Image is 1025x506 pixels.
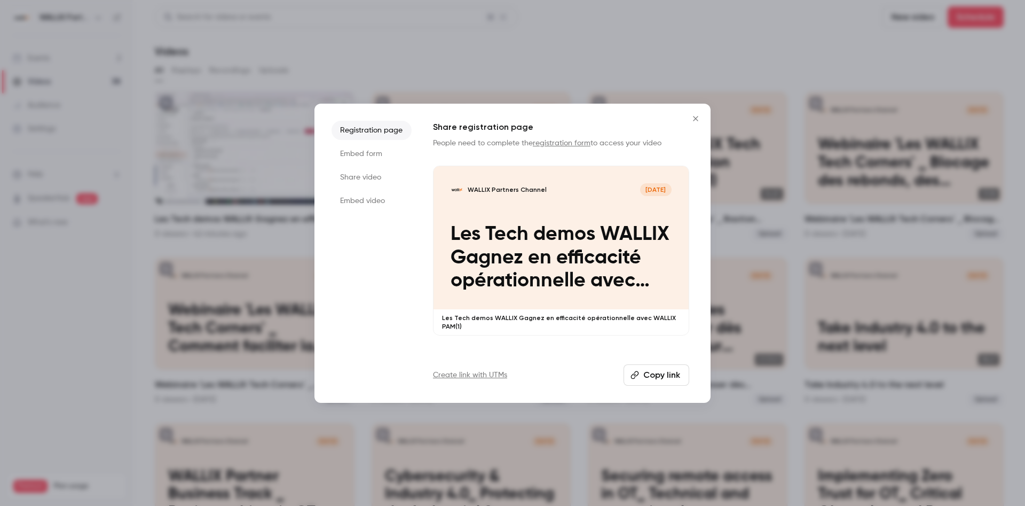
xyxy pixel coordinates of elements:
button: Copy link [624,364,689,386]
h1: Share registration page [433,121,689,134]
li: Embed video [332,191,412,211]
p: People need to complete the to access your video [433,138,689,149]
span: [DATE] [640,183,672,196]
p: Les Tech demos WALLIX Gagnez en efficacité opérationnelle avec WALLIX PAM(1) [451,223,672,292]
li: Share video [332,168,412,187]
button: Close [685,108,706,129]
img: Les Tech demos WALLIX Gagnez en efficacité opérationnelle avec WALLIX PAM(1) [451,183,463,196]
p: Les Tech demos WALLIX Gagnez en efficacité opérationnelle avec WALLIX PAM(1) [442,314,680,331]
li: Registration page [332,121,412,140]
a: Create link with UTMs [433,370,507,380]
li: Embed form [332,144,412,164]
a: registration form [533,139,590,147]
a: Les Tech demos WALLIX Gagnez en efficacité opérationnelle avec WALLIX PAM(1)WALLIX Partners Chann... [433,166,689,336]
p: WALLIX Partners Channel [468,185,547,194]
